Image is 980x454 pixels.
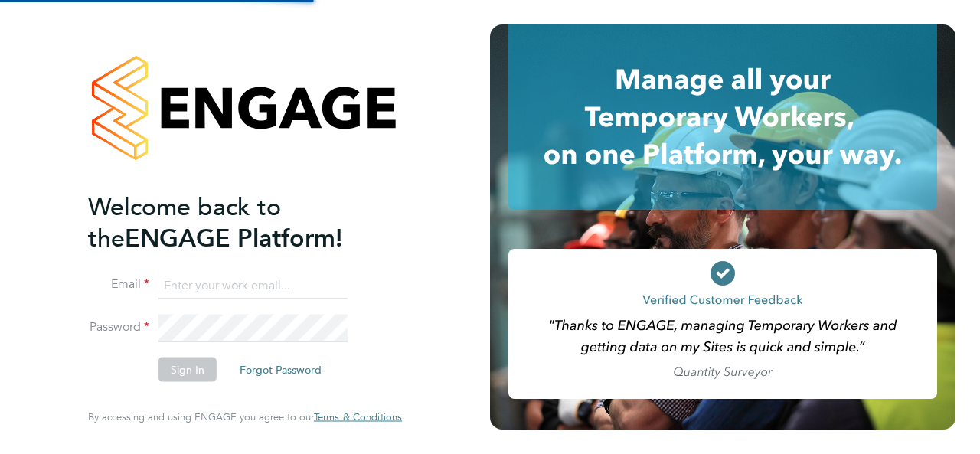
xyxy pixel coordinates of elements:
label: Email [88,276,149,292]
button: Forgot Password [227,358,334,382]
input: Enter your work email... [158,272,348,299]
span: Welcome back to the [88,191,281,253]
label: Password [88,319,149,335]
span: Terms & Conditions [314,410,402,423]
a: Terms & Conditions [314,411,402,423]
h2: ENGAGE Platform! [88,191,387,253]
span: By accessing and using ENGAGE you agree to our [88,410,402,423]
button: Sign In [158,358,217,382]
